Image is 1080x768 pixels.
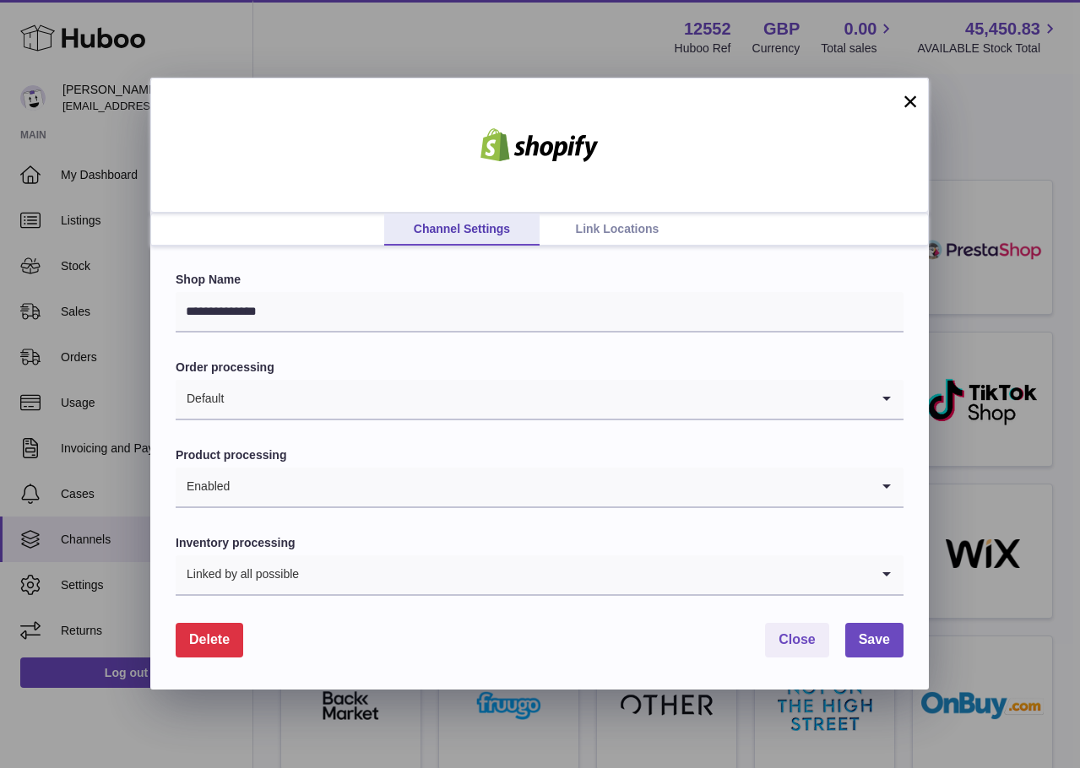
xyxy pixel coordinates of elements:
[231,468,870,506] input: Search for option
[384,214,540,246] a: Channel Settings
[176,380,225,419] span: Default
[540,214,695,246] a: Link Locations
[225,380,870,419] input: Search for option
[176,555,904,596] div: Search for option
[176,535,904,551] label: Inventory processing
[300,555,870,594] input: Search for option
[189,632,230,646] span: Delete
[176,623,243,657] button: Delete
[176,555,300,594] span: Linked by all possible
[176,447,904,463] label: Product processing
[845,623,904,657] button: Save
[176,272,904,288] label: Shop Name
[176,380,904,420] div: Search for option
[176,468,904,508] div: Search for option
[176,468,231,506] span: Enabled
[779,632,816,646] span: Close
[765,623,829,657] button: Close
[468,128,611,162] img: shopify
[859,632,890,646] span: Save
[900,91,920,111] button: ×
[176,360,904,376] label: Order processing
